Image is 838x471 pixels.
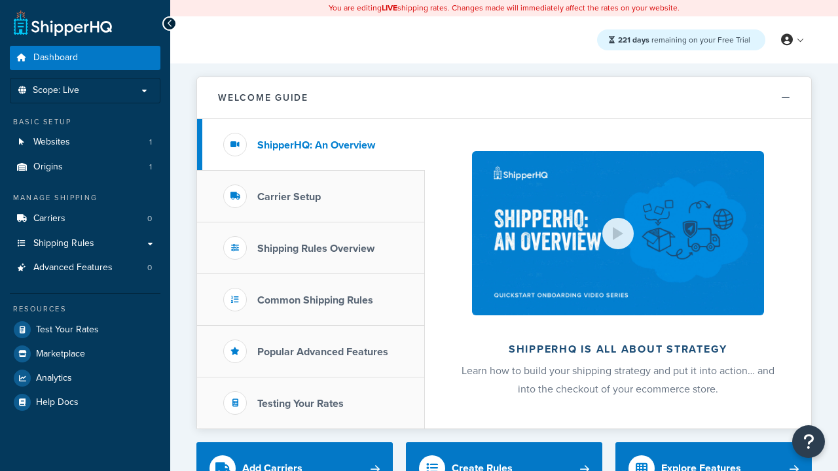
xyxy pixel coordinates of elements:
[33,52,78,63] span: Dashboard
[10,192,160,203] div: Manage Shipping
[33,85,79,96] span: Scope: Live
[36,324,99,336] span: Test Your Rates
[10,46,160,70] a: Dashboard
[257,139,375,151] h3: ShipperHQ: An Overview
[10,207,160,231] li: Carriers
[257,243,374,254] h3: Shipping Rules Overview
[149,162,152,173] span: 1
[10,130,160,154] li: Websites
[33,238,94,249] span: Shipping Rules
[257,294,373,306] h3: Common Shipping Rules
[10,130,160,154] a: Websites1
[149,137,152,148] span: 1
[36,373,72,384] span: Analytics
[10,207,160,231] a: Carriers0
[460,343,776,355] h2: ShipperHQ is all about strategy
[33,213,65,224] span: Carriers
[33,137,70,148] span: Websites
[147,262,152,273] span: 0
[10,232,160,256] a: Shipping Rules
[618,34,649,46] strong: 221 days
[10,342,160,366] a: Marketplace
[10,155,160,179] a: Origins1
[10,318,160,341] a: Test Your Rates
[10,155,160,179] li: Origins
[10,256,160,280] li: Advanced Features
[618,34,750,46] span: remaining on your Free Trial
[33,262,113,273] span: Advanced Features
[10,366,160,390] a: Analytics
[257,346,388,358] h3: Popular Advanced Features
[257,191,321,203] h3: Carrier Setup
[218,93,308,103] h2: Welcome Guide
[197,77,811,119] button: Welcome Guide
[10,256,160,280] a: Advanced Features0
[257,398,344,410] h3: Testing Your Rates
[147,213,152,224] span: 0
[10,116,160,128] div: Basic Setup
[36,397,79,408] span: Help Docs
[10,304,160,315] div: Resources
[36,349,85,360] span: Marketplace
[472,151,764,315] img: ShipperHQ is all about strategy
[382,2,397,14] b: LIVE
[10,391,160,414] a: Help Docs
[33,162,63,173] span: Origins
[792,425,825,458] button: Open Resource Center
[462,363,774,396] span: Learn how to build your shipping strategy and put it into action… and into the checkout of your e...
